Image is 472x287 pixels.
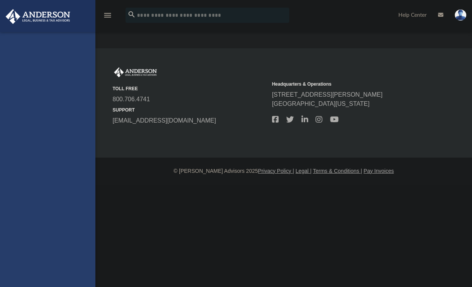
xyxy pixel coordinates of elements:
[272,100,370,107] a: [GEOGRAPHIC_DATA][US_STATE]
[296,168,312,174] a: Legal |
[272,81,426,88] small: Headquarters & Operations
[455,10,466,21] img: User Pic
[3,9,72,24] img: Anderson Advisors Platinum Portal
[127,10,136,19] i: search
[313,168,362,174] a: Terms & Conditions |
[364,168,394,174] a: Pay Invoices
[113,96,150,102] a: 800.706.4741
[113,67,158,77] img: Anderson Advisors Platinum Portal
[272,91,383,98] a: [STREET_ADDRESS][PERSON_NAME]
[113,117,216,124] a: [EMAIL_ADDRESS][DOMAIN_NAME]
[113,85,267,92] small: TOLL FREE
[258,168,294,174] a: Privacy Policy |
[113,107,267,113] small: SUPPORT
[95,167,472,175] div: © [PERSON_NAME] Advisors 2025
[103,14,112,20] a: menu
[103,11,112,20] i: menu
